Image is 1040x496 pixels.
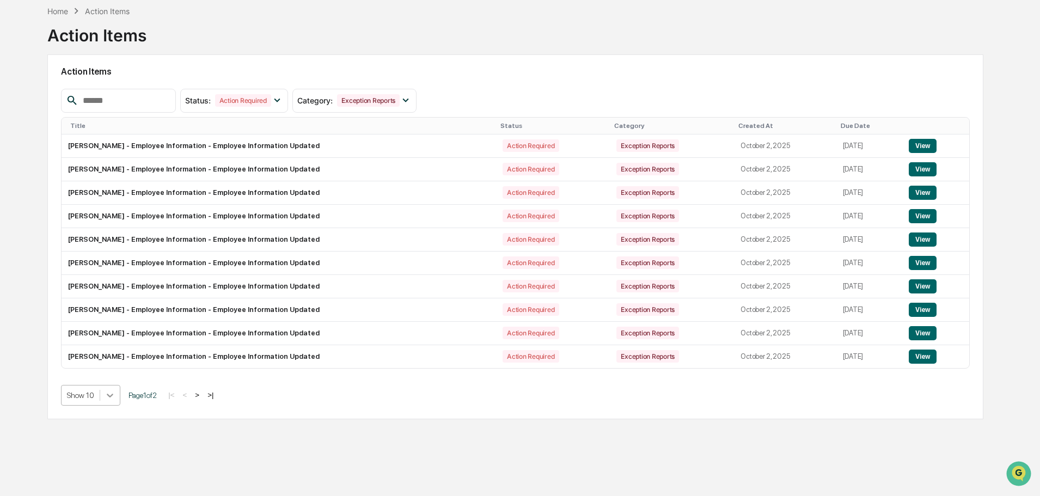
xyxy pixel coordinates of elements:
[909,188,937,197] a: View
[909,142,937,150] a: View
[62,228,496,252] td: [PERSON_NAME] - Employee Information - Employee Information Updated
[734,134,836,158] td: October 2, 2025
[616,233,679,246] div: Exception Reports
[616,139,679,152] div: Exception Reports
[47,7,68,16] div: Home
[23,83,42,103] img: 8933085812038_c878075ebb4cc5468115_72.jpg
[85,7,130,16] div: Action Items
[909,186,937,200] button: View
[47,17,146,45] div: Action Items
[909,256,937,270] button: View
[616,163,679,175] div: Exception Reports
[909,212,937,220] a: View
[841,122,898,130] div: Due Date
[909,235,937,243] a: View
[738,122,831,130] div: Created At
[503,350,559,363] div: Action Required
[169,119,198,132] button: See all
[909,350,937,364] button: View
[62,298,496,322] td: [PERSON_NAME] - Employee Information - Employee Information Updated
[909,329,937,337] a: View
[503,327,559,339] div: Action Required
[11,167,28,185] img: Tammy Steffen
[616,280,679,292] div: Exception Reports
[90,177,94,186] span: •
[75,218,139,238] a: 🗄️Attestations
[185,96,211,105] span: Status :
[909,165,937,173] a: View
[836,134,902,158] td: [DATE]
[836,181,902,205] td: [DATE]
[108,270,132,278] span: Pylon
[909,305,937,314] a: View
[836,252,902,275] td: [DATE]
[734,158,836,181] td: October 2, 2025
[90,223,135,234] span: Attestations
[22,223,70,234] span: Preclearance
[836,298,902,322] td: [DATE]
[734,345,836,368] td: October 2, 2025
[909,282,937,290] a: View
[34,148,88,157] span: [PERSON_NAME]
[165,390,178,400] button: |<
[11,121,73,130] div: Past conversations
[836,345,902,368] td: [DATE]
[192,390,203,400] button: >
[7,218,75,238] a: 🖐️Preclearance
[96,148,119,157] span: [DATE]
[1005,460,1035,489] iframe: Open customer support
[90,148,94,157] span: •
[11,244,20,253] div: 🔎
[11,23,198,40] p: How can we help?
[77,270,132,278] a: Powered byPylon
[503,256,559,269] div: Action Required
[7,239,73,259] a: 🔎Data Lookup
[34,177,88,186] span: [PERSON_NAME]
[616,186,679,199] div: Exception Reports
[62,345,496,368] td: [PERSON_NAME] - Employee Information - Employee Information Updated
[96,177,119,186] span: [DATE]
[185,87,198,100] button: Start new chat
[503,139,559,152] div: Action Required
[11,83,30,103] img: 1746055101610-c473b297-6a78-478c-a979-82029cc54cd1
[503,163,559,175] div: Action Required
[734,252,836,275] td: October 2, 2025
[734,275,836,298] td: October 2, 2025
[62,134,496,158] td: [PERSON_NAME] - Employee Information - Employee Information Updated
[734,322,836,345] td: October 2, 2025
[616,210,679,222] div: Exception Reports
[11,138,28,155] img: Tammy Steffen
[180,390,191,400] button: <
[616,350,679,363] div: Exception Reports
[836,275,902,298] td: [DATE]
[49,83,179,94] div: Start new chat
[836,322,902,345] td: [DATE]
[503,303,559,316] div: Action Required
[62,322,496,345] td: [PERSON_NAME] - Employee Information - Employee Information Updated
[909,352,937,360] a: View
[204,390,217,400] button: >|
[70,122,492,130] div: Title
[734,181,836,205] td: October 2, 2025
[616,256,679,269] div: Exception Reports
[734,228,836,252] td: October 2, 2025
[79,224,88,232] div: 🗄️
[909,326,937,340] button: View
[129,391,157,400] span: Page 1 of 2
[734,298,836,322] td: October 2, 2025
[62,158,496,181] td: [PERSON_NAME] - Employee Information - Employee Information Updated
[503,233,559,246] div: Action Required
[62,205,496,228] td: [PERSON_NAME] - Employee Information - Employee Information Updated
[500,122,605,130] div: Status
[62,275,496,298] td: [PERSON_NAME] - Employee Information - Employee Information Updated
[62,181,496,205] td: [PERSON_NAME] - Employee Information - Employee Information Updated
[503,280,559,292] div: Action Required
[297,96,333,105] span: Category :
[337,94,400,107] div: Exception Reports
[836,158,902,181] td: [DATE]
[22,243,69,254] span: Data Lookup
[614,122,730,130] div: Category
[616,303,679,316] div: Exception Reports
[909,303,937,317] button: View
